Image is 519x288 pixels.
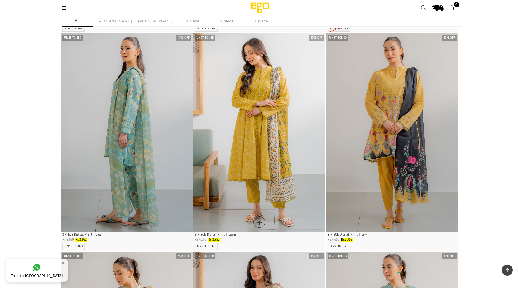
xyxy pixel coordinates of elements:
[253,217,265,228] a: Quick Shop
[442,253,457,259] label: 15% off
[193,33,325,232] div: 1 / 4
[330,245,348,249] label: UNSTITCHED
[176,253,191,259] label: 15% off
[233,2,286,14] img: Ego
[454,2,459,7] span: 0
[75,238,87,242] span: Rs.3,952
[197,245,215,249] label: UNSTITCHED
[62,253,83,259] label: Unstitched
[328,253,348,259] label: Unstitched
[446,2,458,13] a: 0
[442,35,457,41] label: 15% off
[59,5,70,10] a: Menu
[177,16,208,27] li: 3 piece
[326,33,458,232] a: 1 / 42 / 43 / 44 / 4
[137,16,174,27] li: [PERSON_NAME]
[328,238,339,242] span: Rs.4,650
[176,35,191,41] label: 15% off
[193,33,325,232] a: 1 / 42 / 43 / 44 / 4
[62,238,74,242] span: Rs.4,650
[6,259,68,282] a: Talk to [GEOGRAPHIC_DATA]
[62,16,93,27] li: All
[326,33,458,232] img: Charm 3 Piece
[96,16,133,27] li: [PERSON_NAME]
[193,33,325,232] img: Framed 3 Piece
[328,232,457,237] p: 3 PIECE Digital Print | Lawn
[328,35,348,41] label: Unstitched
[418,2,430,13] a: Search
[341,238,353,242] span: Rs.3,952
[195,232,324,237] p: 3 PIECE Digital Print | Lawn
[61,33,193,232] a: 1 / 42 / 43 / 44 / 4
[62,232,191,237] p: 3 PIECE Digital Print | Lawn
[195,238,207,242] span: Rs.4,650
[309,253,324,259] label: 15% off
[61,33,193,232] img: Linear 3 Piece
[59,258,67,268] button: ×
[309,35,324,41] label: 15% off
[195,35,215,41] label: Unstitched
[246,16,277,27] li: 1 piece
[61,33,193,232] div: 1 / 4
[326,33,458,232] div: 1 / 4
[62,35,83,41] label: Unstitched
[211,16,243,27] li: 2 piece
[208,238,220,242] span: Rs.3,952
[65,245,83,249] label: UNSTITCHED
[195,253,215,259] label: Unstitched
